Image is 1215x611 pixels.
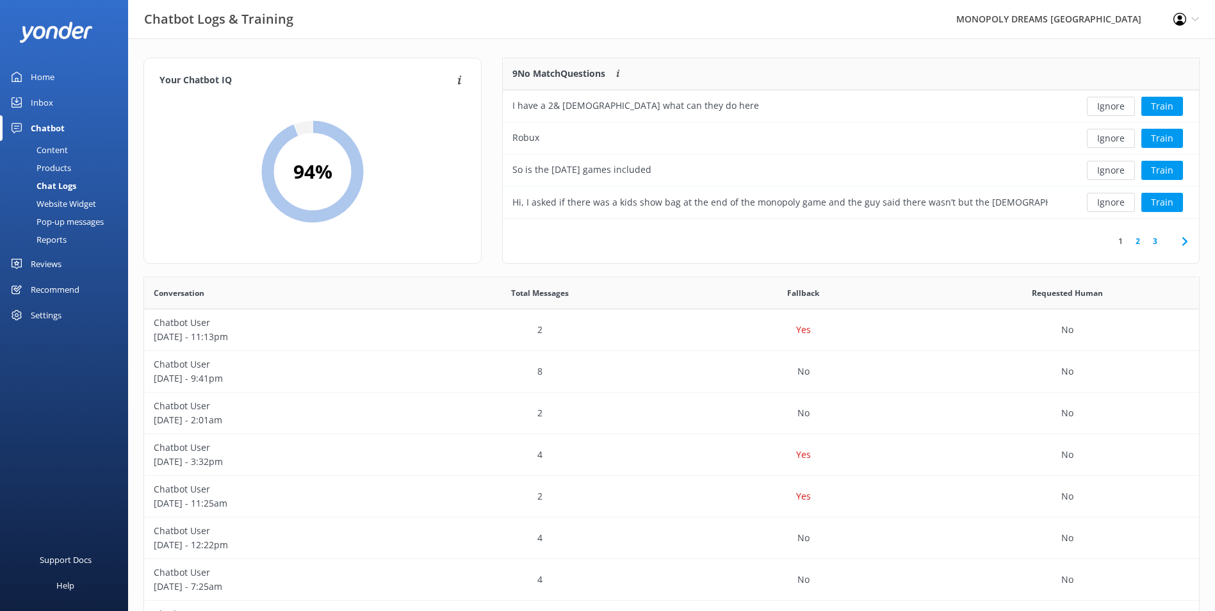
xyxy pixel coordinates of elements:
div: row [503,186,1199,218]
p: 9 No Match Questions [512,67,605,81]
span: Conversation [154,287,204,299]
img: yonder-white-logo.png [19,22,93,43]
button: Train [1141,161,1183,180]
p: [DATE] - 11:25am [154,496,398,510]
button: Train [1141,129,1183,148]
a: Website Widget [8,195,128,213]
div: Inbox [31,90,53,115]
p: [DATE] - 7:25am [154,580,398,594]
p: 4 [537,448,542,462]
p: No [797,406,810,420]
div: Robux [512,131,539,145]
div: Content [8,141,68,159]
a: Products [8,159,128,177]
div: Reports [8,231,67,248]
button: Ignore [1087,161,1135,180]
a: Content [8,141,128,159]
span: Requested Human [1032,287,1103,299]
p: Chatbot User [154,441,398,455]
a: Pop-up messages [8,213,128,231]
button: Ignore [1087,129,1135,148]
p: No [1061,448,1073,462]
p: 2 [537,489,542,503]
h4: Your Chatbot IQ [159,74,453,88]
div: row [144,517,1199,559]
p: Yes [796,448,811,462]
div: Website Widget [8,195,96,213]
div: Pop-up messages [8,213,104,231]
p: Chatbot User [154,316,398,330]
p: 8 [537,364,542,379]
a: Chat Logs [8,177,128,195]
p: No [797,364,810,379]
div: grid [503,90,1199,218]
p: [DATE] - 3:32pm [154,455,398,469]
div: row [503,122,1199,154]
div: row [144,559,1199,601]
p: No [1061,364,1073,379]
p: No [797,573,810,587]
button: Ignore [1087,97,1135,116]
div: row [503,154,1199,186]
div: row [144,434,1199,476]
div: row [144,476,1199,517]
a: Reports [8,231,128,248]
p: 2 [537,323,542,337]
p: Chatbot User [154,357,398,371]
p: 2 [537,406,542,420]
div: row [503,90,1199,122]
p: Yes [796,323,811,337]
p: No [1061,531,1073,545]
p: 4 [537,531,542,545]
p: [DATE] - 11:13pm [154,330,398,344]
span: Fallback [787,287,819,299]
p: Chatbot User [154,566,398,580]
div: row [144,309,1199,351]
p: No [797,531,810,545]
button: Ignore [1087,193,1135,212]
p: [DATE] - 9:41pm [154,371,398,386]
p: [DATE] - 12:22pm [154,538,398,552]
div: Chat Logs [8,177,76,195]
div: So is the [DATE] games included [512,163,651,177]
p: Chatbot User [154,524,398,538]
a: 2 [1129,235,1146,247]
a: 3 [1146,235,1164,247]
div: Reviews [31,251,61,277]
div: row [144,351,1199,393]
p: 4 [537,573,542,587]
div: Settings [31,302,61,328]
p: Yes [796,489,811,503]
h3: Chatbot Logs & Training [144,9,293,29]
div: Help [56,573,74,598]
p: [DATE] - 2:01am [154,413,398,427]
a: 1 [1112,235,1129,247]
div: row [144,393,1199,434]
span: Total Messages [511,287,569,299]
div: Products [8,159,71,177]
div: Chatbot [31,115,65,141]
div: Home [31,64,54,90]
button: Train [1141,193,1183,212]
div: I have a 2& [DEMOGRAPHIC_DATA] what can they do here [512,99,759,113]
button: Train [1141,97,1183,116]
div: Recommend [31,277,79,302]
p: No [1061,573,1073,587]
div: Support Docs [40,547,92,573]
p: No [1061,489,1073,503]
p: Chatbot User [154,482,398,496]
p: No [1061,406,1073,420]
h2: 94 % [293,156,332,187]
p: No [1061,323,1073,337]
p: Chatbot User [154,399,398,413]
div: Hi, I asked if there was a kids show bag at the end of the monopoly game and the guy said there w... [512,195,1048,209]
